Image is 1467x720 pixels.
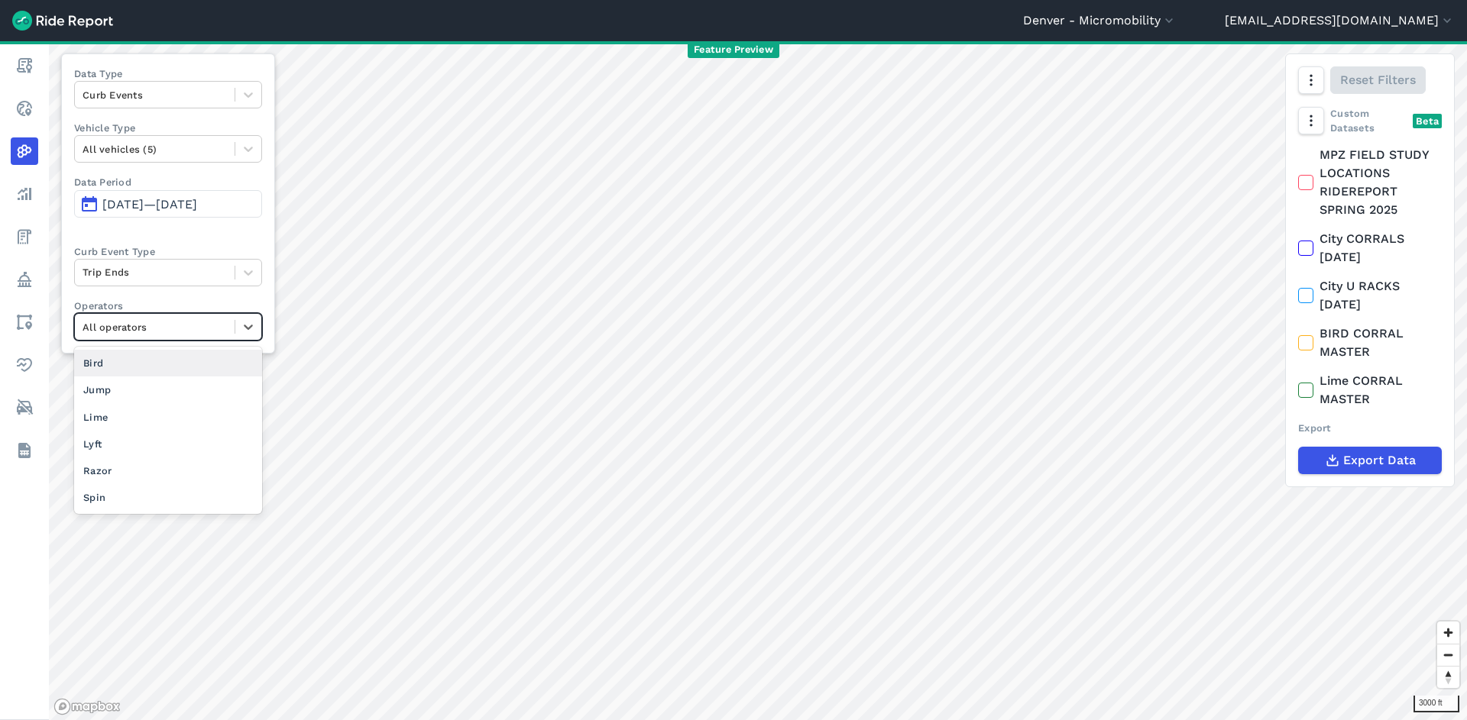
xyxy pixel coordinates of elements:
[1298,230,1442,266] label: City CORRALS [DATE]
[74,244,262,259] label: Curb Event Type
[12,11,113,31] img: Ride Report
[1414,696,1459,712] div: 3000 ft
[102,197,197,211] span: [DATE]—[DATE]
[1298,146,1442,219] label: MPZ FIELD STUDY LOCATIONS RIDEREPORT SPRING 2025
[1437,644,1459,666] button: Zoom out
[74,457,262,484] div: Razor
[74,121,262,135] label: Vehicle Type
[11,394,38,421] a: ModeShift
[1437,622,1459,644] button: Zoom in
[74,66,262,81] label: Data Type
[74,175,262,189] label: Data Period
[74,431,262,457] div: Lyft
[1225,11,1455,30] button: [EMAIL_ADDRESS][DOMAIN_NAME]
[1298,106,1442,135] div: Custom Datasets
[1343,451,1416,470] span: Export Data
[74,299,262,313] label: Operators
[1298,372,1442,408] label: Lime CORRAL MASTER
[11,437,38,464] a: Datasets
[11,95,38,122] a: Realtime
[1298,277,1442,314] label: City U RACKS [DATE]
[1437,666,1459,688] button: Reset bearing to north
[688,42,779,58] span: Feature Preview
[1298,421,1442,435] div: Export
[1413,114,1442,128] div: Beta
[53,698,121,715] a: Mapbox logo
[74,376,262,403] div: Jump
[1023,11,1177,30] button: Denver - Micromobility
[11,266,38,293] a: Policy
[11,351,38,379] a: Health
[11,308,38,336] a: Areas
[1298,447,1442,474] button: Export Data
[74,350,262,376] div: Bird
[49,41,1467,720] canvas: Map
[11,180,38,208] a: Analyze
[1298,324,1442,361] label: BIRD CORRAL MASTER
[11,223,38,250] a: Fees
[74,484,262,511] div: Spin
[74,190,262,218] button: [DATE]—[DATE]
[74,404,262,431] div: Lime
[11,52,38,79] a: Report
[11,137,38,165] a: Heatmaps
[1330,66,1426,94] button: Reset Filters
[1340,71,1416,89] span: Reset Filters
